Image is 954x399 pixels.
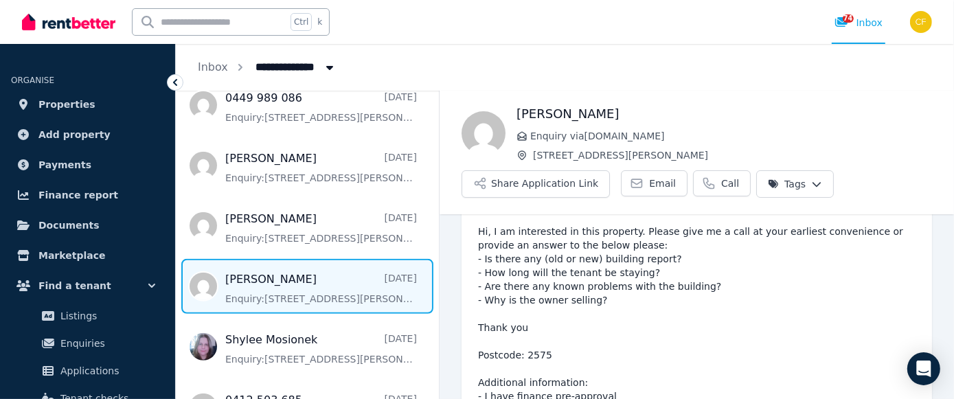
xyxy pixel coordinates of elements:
[768,177,806,191] span: Tags
[621,170,688,196] a: Email
[198,60,228,73] a: Inbox
[16,357,159,385] a: Applications
[843,14,854,23] span: 74
[910,11,932,33] img: Christos Fassoulidis
[16,330,159,357] a: Enquiries
[721,176,739,190] span: Call
[530,129,932,143] span: Enquiry via [DOMAIN_NAME]
[225,211,417,245] a: [PERSON_NAME][DATE]Enquiry:[STREET_ADDRESS][PERSON_NAME].
[38,126,111,143] span: Add property
[38,247,105,264] span: Marketplace
[11,151,164,179] a: Payments
[225,271,417,306] a: [PERSON_NAME][DATE]Enquiry:[STREET_ADDRESS][PERSON_NAME].
[11,76,54,85] span: ORGANISE
[60,335,153,352] span: Enquiries
[11,181,164,209] a: Finance report
[907,352,940,385] div: Open Intercom Messenger
[11,212,164,239] a: Documents
[60,308,153,324] span: Listings
[291,13,312,31] span: Ctrl
[225,150,417,185] a: [PERSON_NAME][DATE]Enquiry:[STREET_ADDRESS][PERSON_NAME].
[22,12,115,32] img: RentBetter
[462,170,610,198] button: Share Application Link
[11,242,164,269] a: Marketplace
[60,363,153,379] span: Applications
[38,187,118,203] span: Finance report
[693,170,751,196] a: Call
[38,96,95,113] span: Properties
[16,302,159,330] a: Listings
[11,121,164,148] a: Add property
[756,170,834,198] button: Tags
[38,157,91,173] span: Payments
[533,148,932,162] span: [STREET_ADDRESS][PERSON_NAME]
[317,16,322,27] span: k
[225,90,417,124] a: 0449 989 086[DATE]Enquiry:[STREET_ADDRESS][PERSON_NAME].
[834,16,883,30] div: Inbox
[176,44,359,91] nav: Breadcrumb
[11,91,164,118] a: Properties
[516,104,932,124] h1: [PERSON_NAME]
[649,176,676,190] span: Email
[38,277,111,294] span: Find a tenant
[462,111,506,155] img: Matt Murfitt
[38,217,100,233] span: Documents
[11,272,164,299] button: Find a tenant
[225,332,417,366] a: Shylee Mosionek[DATE]Enquiry:[STREET_ADDRESS][PERSON_NAME].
